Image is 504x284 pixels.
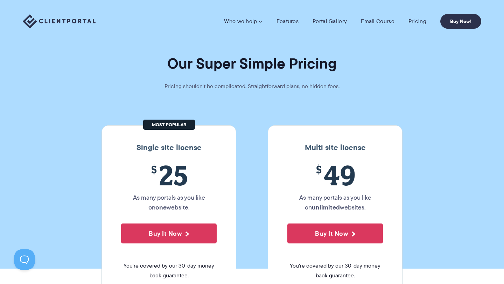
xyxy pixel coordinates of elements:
p: As many portals as you like on websites. [287,193,383,212]
p: Pricing shouldn't be complicated. Straightforward plans, no hidden fees. [147,81,357,91]
a: Email Course [361,18,394,25]
a: Who we help [224,18,262,25]
span: You're covered by our 30-day money back guarantee. [121,261,217,281]
iframe: Toggle Customer Support [14,249,35,270]
strong: unlimited [312,203,340,212]
a: Portal Gallery [313,18,347,25]
a: Buy Now! [440,14,481,29]
span: You're covered by our 30-day money back guarantee. [287,261,383,281]
strong: one [155,203,167,212]
span: 49 [287,159,383,191]
button: Buy It Now [287,223,383,243]
button: Buy It Now [121,223,217,243]
h3: Single site license [109,143,229,152]
a: Pricing [408,18,426,25]
h3: Multi site license [275,143,395,152]
span: 25 [121,159,217,191]
p: As many portals as you like on website. [121,193,217,212]
a: Features [276,18,299,25]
